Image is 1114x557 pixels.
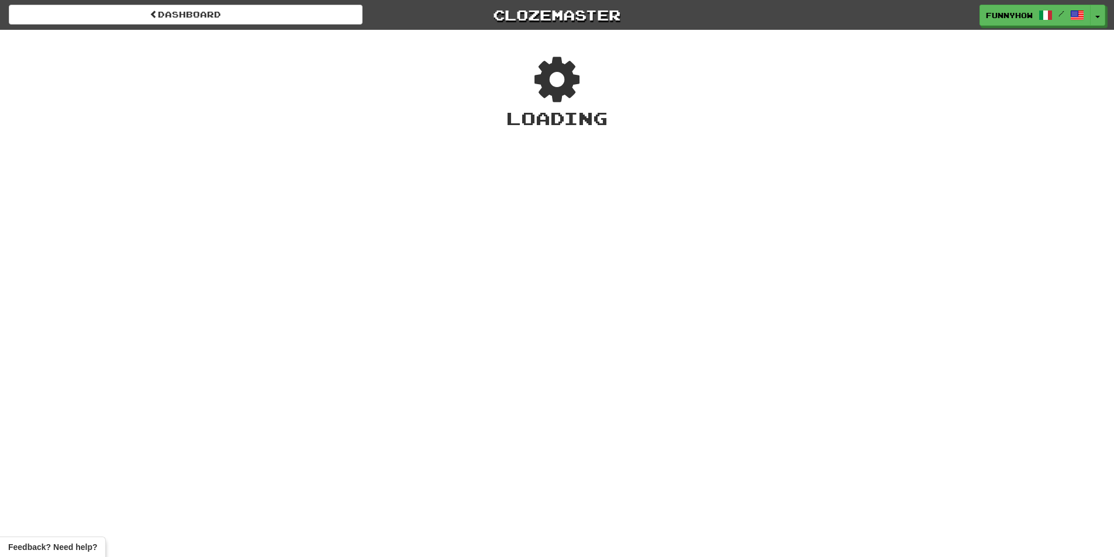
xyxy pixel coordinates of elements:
[8,541,97,553] span: Open feedback widget
[380,5,734,25] a: Clozemaster
[9,5,363,25] a: Dashboard
[1058,9,1064,18] span: /
[986,10,1033,20] span: Funnyhow
[980,5,1091,26] a: Funnyhow /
